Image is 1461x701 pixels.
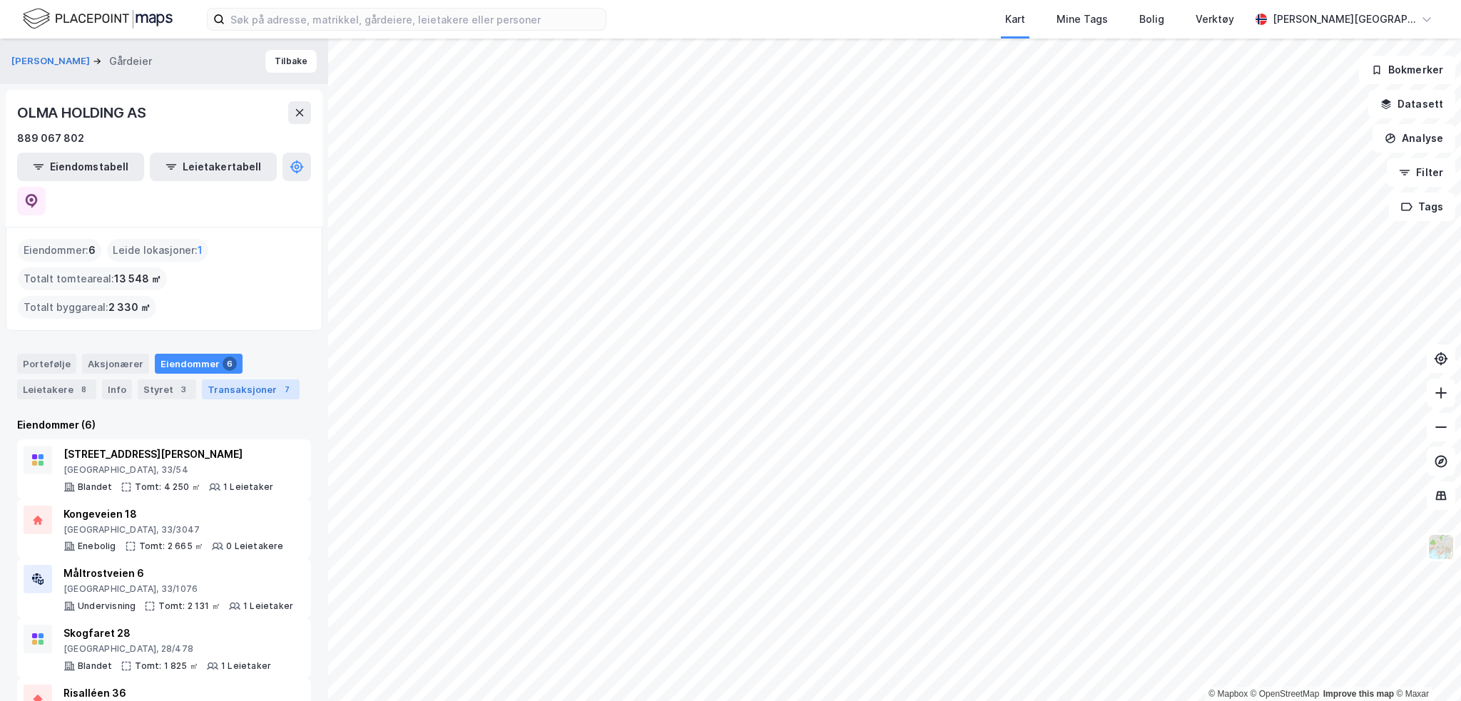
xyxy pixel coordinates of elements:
[1208,689,1248,699] a: Mapbox
[1368,90,1455,118] button: Datasett
[63,446,273,463] div: [STREET_ADDRESS][PERSON_NAME]
[280,382,294,396] div: 7
[17,354,76,374] div: Portefølje
[221,660,271,672] div: 1 Leietaker
[102,379,132,399] div: Info
[1359,56,1455,84] button: Bokmerker
[1390,633,1461,701] iframe: Chat Widget
[17,101,149,124] div: OLMA HOLDING AS
[63,643,271,655] div: [GEOGRAPHIC_DATA], 28/478
[1057,11,1108,28] div: Mine Tags
[158,600,220,612] div: Tomt: 2 131 ㎡
[1427,533,1455,561] img: Z
[114,270,161,287] span: 13 548 ㎡
[1373,124,1455,153] button: Analyse
[18,296,156,319] div: Totalt byggareal :
[223,481,273,493] div: 1 Leietaker
[63,506,284,523] div: Kongeveien 18
[150,153,277,181] button: Leietakertabell
[225,9,606,30] input: Søk på adresse, matrikkel, gårdeiere, leietakere eller personer
[135,660,198,672] div: Tomt: 1 825 ㎡
[243,600,293,612] div: 1 Leietaker
[63,565,293,582] div: Måltrostveien 6
[17,130,84,147] div: 889 067 802
[1251,689,1320,699] a: OpenStreetMap
[1387,158,1455,187] button: Filter
[135,481,200,493] div: Tomt: 4 250 ㎡
[18,267,167,290] div: Totalt tomteareal :
[138,379,196,399] div: Styret
[11,54,93,68] button: [PERSON_NAME]
[78,481,112,493] div: Blandet
[265,50,317,73] button: Tilbake
[226,541,283,552] div: 0 Leietakere
[78,541,116,552] div: Enebolig
[1005,11,1025,28] div: Kart
[17,379,96,399] div: Leietakere
[1389,193,1455,221] button: Tags
[109,53,152,70] div: Gårdeier
[78,660,112,672] div: Blandet
[17,153,144,181] button: Eiendomstabell
[78,600,136,612] div: Undervisning
[176,382,190,396] div: 3
[88,242,96,259] span: 6
[198,242,203,259] span: 1
[139,541,204,552] div: Tomt: 2 665 ㎡
[1139,11,1164,28] div: Bolig
[1196,11,1234,28] div: Verktøy
[1273,11,1415,28] div: [PERSON_NAME][GEOGRAPHIC_DATA]
[1323,689,1394,699] a: Improve this map
[17,416,311,434] div: Eiendommer (6)
[63,524,284,536] div: [GEOGRAPHIC_DATA], 33/3047
[1390,633,1461,701] div: Kontrollprogram for chat
[223,357,237,371] div: 6
[108,299,151,316] span: 2 330 ㎡
[107,239,208,262] div: Leide lokasjoner :
[63,583,293,595] div: [GEOGRAPHIC_DATA], 33/1076
[63,625,271,642] div: Skogfaret 28
[63,464,273,476] div: [GEOGRAPHIC_DATA], 33/54
[23,6,173,31] img: logo.f888ab2527a4732fd821a326f86c7f29.svg
[155,354,243,374] div: Eiendommer
[18,239,101,262] div: Eiendommer :
[82,354,149,374] div: Aksjonærer
[202,379,300,399] div: Transaksjoner
[76,382,91,396] div: 8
